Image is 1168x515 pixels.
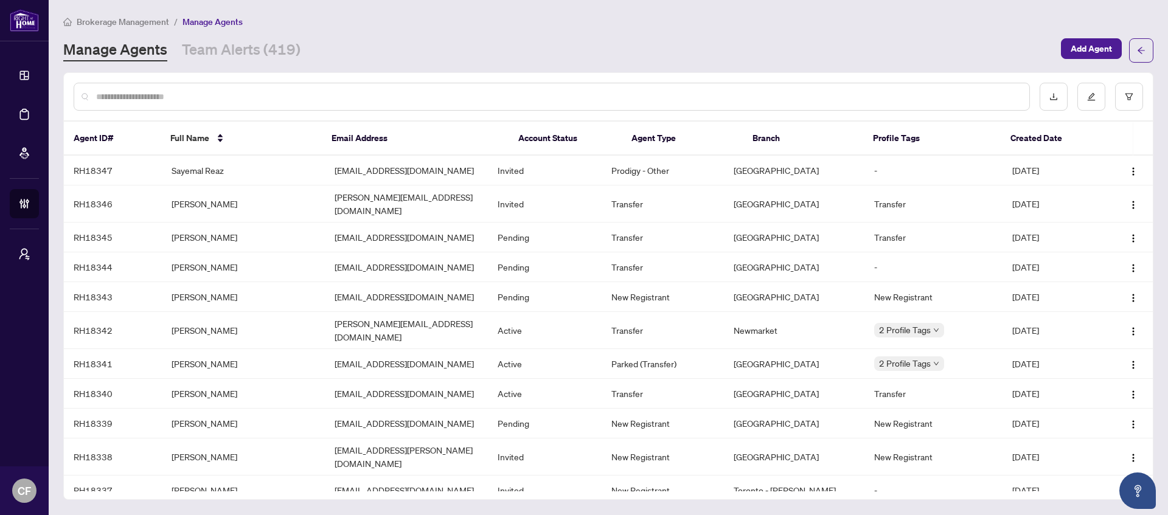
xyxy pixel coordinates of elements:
[64,252,162,282] td: RH18344
[1003,349,1100,379] td: [DATE]
[325,223,488,252] td: [EMAIL_ADDRESS][DOMAIN_NAME]
[162,312,325,349] td: [PERSON_NAME]
[488,438,602,475] td: Invited
[864,379,1003,409] td: Transfer
[1128,453,1138,463] img: Logo
[64,223,162,252] td: RH18345
[864,282,1003,312] td: New Registrant
[488,252,602,282] td: Pending
[933,327,939,333] span: down
[162,223,325,252] td: [PERSON_NAME]
[1124,194,1143,213] button: Logo
[325,252,488,282] td: [EMAIL_ADDRESS][DOMAIN_NAME]
[64,379,162,409] td: RH18340
[325,185,488,223] td: [PERSON_NAME][EMAIL_ADDRESS][DOMAIN_NAME]
[162,379,325,409] td: [PERSON_NAME]
[64,409,162,438] td: RH18339
[602,156,724,185] td: Prodigy - Other
[1001,122,1097,156] th: Created Date
[325,349,488,379] td: [EMAIL_ADDRESS][DOMAIN_NAME]
[1128,327,1138,336] img: Logo
[488,312,602,349] td: Active
[325,379,488,409] td: [EMAIL_ADDRESS][DOMAIN_NAME]
[64,282,162,312] td: RH18343
[64,349,162,379] td: RH18341
[1061,38,1122,59] button: Add Agent
[1003,223,1100,252] td: [DATE]
[1003,252,1100,282] td: [DATE]
[879,356,931,370] span: 2 Profile Tags
[1137,46,1145,55] span: arrow-left
[488,379,602,409] td: Active
[724,252,864,282] td: [GEOGRAPHIC_DATA]
[77,16,169,27] span: Brokerage Management
[602,185,724,223] td: Transfer
[488,223,602,252] td: Pending
[1003,409,1100,438] td: [DATE]
[18,248,30,260] span: user-switch
[602,409,724,438] td: New Registrant
[743,122,864,156] th: Branch
[488,282,602,312] td: Pending
[622,122,743,156] th: Agent Type
[863,122,1000,156] th: Profile Tags
[1128,263,1138,273] img: Logo
[488,475,602,505] td: Invited
[64,438,162,475] td: RH18338
[325,312,488,349] td: [PERSON_NAME][EMAIL_ADDRESS][DOMAIN_NAME]
[1087,92,1096,101] span: edit
[1124,384,1143,403] button: Logo
[162,252,325,282] td: [PERSON_NAME]
[1128,360,1138,370] img: Logo
[1124,413,1143,433] button: Logo
[1128,200,1138,210] img: Logo
[864,185,1003,223] td: Transfer
[322,122,509,156] th: Email Address
[1124,447,1143,466] button: Logo
[1003,156,1100,185] td: [DATE]
[602,282,724,312] td: New Registrant
[1003,185,1100,223] td: [DATE]
[162,282,325,312] td: [PERSON_NAME]
[1003,438,1100,475] td: [DATE]
[182,40,301,61] a: Team Alerts (419)
[1128,420,1138,429] img: Logo
[864,409,1003,438] td: New Registrant
[174,15,178,29] li: /
[724,438,864,475] td: [GEOGRAPHIC_DATA]
[864,223,1003,252] td: Transfer
[724,185,864,223] td: [GEOGRAPHIC_DATA]
[1003,379,1100,409] td: [DATE]
[602,438,724,475] td: New Registrant
[488,185,602,223] td: Invited
[1125,92,1133,101] span: filter
[1071,39,1112,58] span: Add Agent
[602,252,724,282] td: Transfer
[161,122,322,156] th: Full Name
[1128,390,1138,399] img: Logo
[64,475,162,505] td: RH18337
[602,312,724,349] td: Transfer
[1124,257,1143,277] button: Logo
[864,475,1003,505] td: -
[162,438,325,475] td: [PERSON_NAME]
[64,156,162,185] td: RH18347
[325,409,488,438] td: [EMAIL_ADDRESS][DOMAIN_NAME]
[63,18,72,26] span: home
[64,122,161,156] th: Agent ID#
[10,9,39,32] img: logo
[1040,83,1068,111] button: download
[1128,167,1138,176] img: Logo
[170,131,209,145] span: Full Name
[933,361,939,367] span: down
[162,349,325,379] td: [PERSON_NAME]
[162,156,325,185] td: Sayemal Reaz
[1049,92,1058,101] span: download
[864,156,1003,185] td: -
[182,16,243,27] span: Manage Agents
[602,349,724,379] td: Parked (Transfer)
[488,409,602,438] td: Pending
[325,475,488,505] td: [EMAIL_ADDRESS][DOMAIN_NAME]
[1124,287,1143,306] button: Logo
[1124,320,1143,340] button: Logo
